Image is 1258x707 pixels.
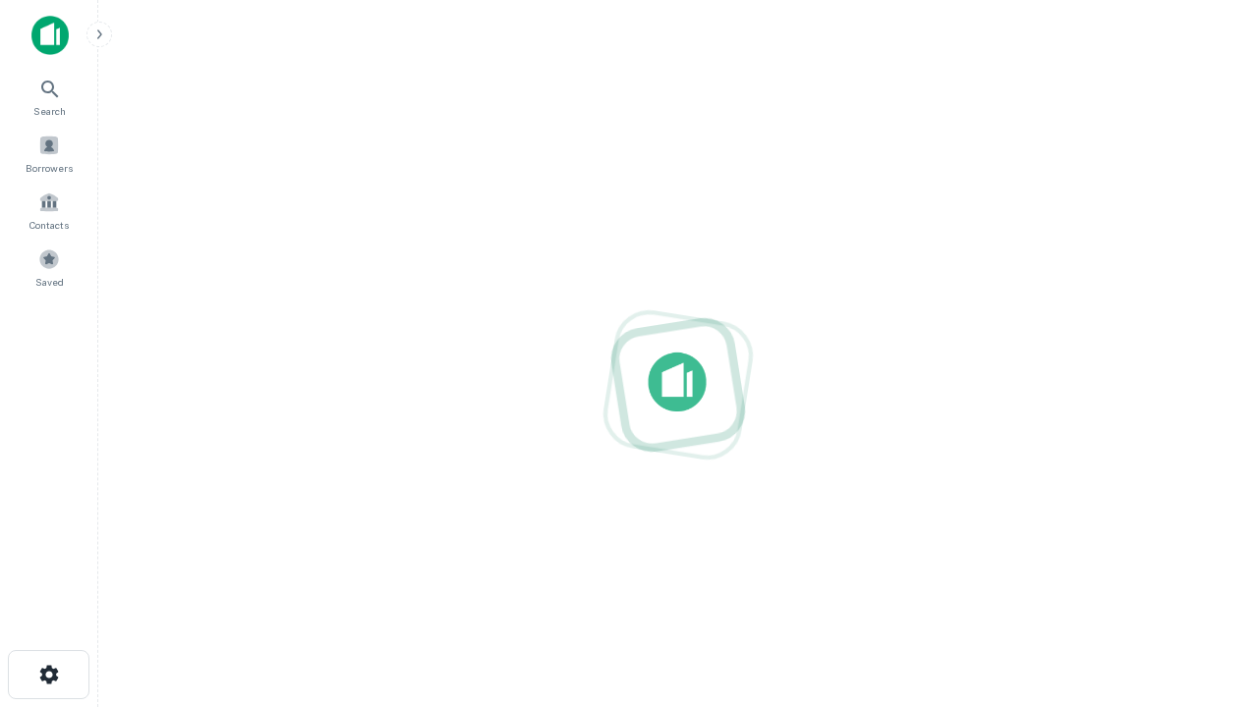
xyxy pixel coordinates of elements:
span: Borrowers [26,160,73,176]
a: Saved [6,241,92,294]
iframe: Chat Widget [1160,550,1258,644]
a: Contacts [6,184,92,237]
span: Contacts [29,217,69,233]
span: Saved [35,274,64,290]
a: Search [6,70,92,123]
span: Search [33,103,66,119]
a: Borrowers [6,127,92,180]
img: capitalize-icon.png [31,16,69,55]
